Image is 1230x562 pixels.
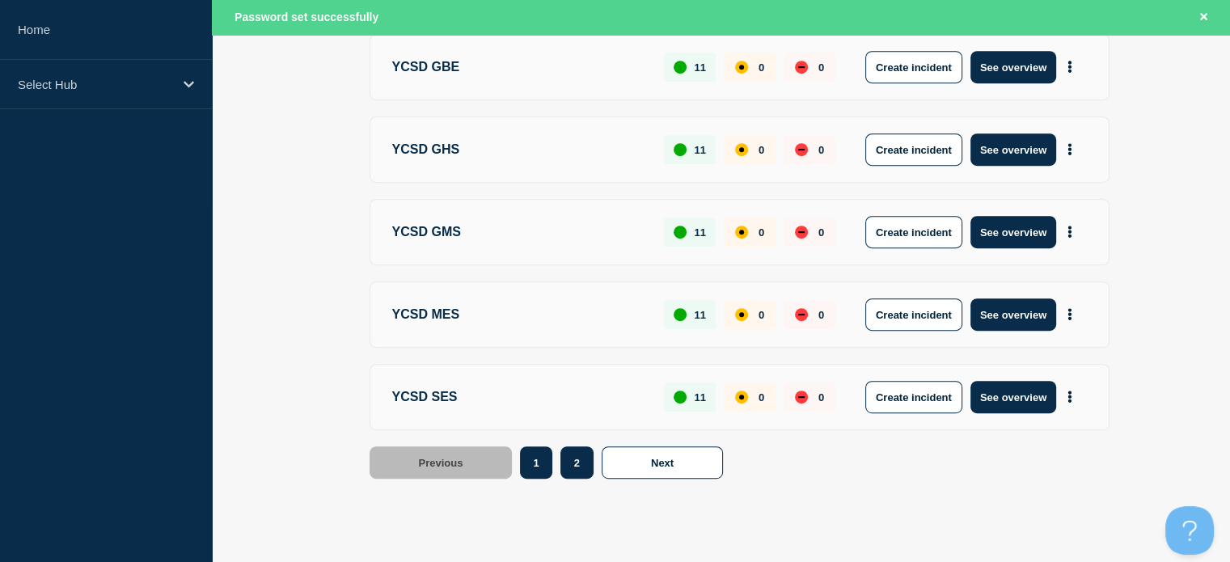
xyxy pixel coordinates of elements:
button: Previous [370,446,513,479]
p: 11 [694,144,705,156]
div: down [795,226,808,239]
button: 2 [560,446,594,479]
div: affected [735,226,748,239]
p: 0 [759,309,764,321]
div: up [674,391,687,404]
p: 11 [694,61,705,74]
p: 0 [818,144,824,156]
button: See overview [970,298,1056,331]
div: down [795,308,808,321]
div: affected [735,61,748,74]
p: 0 [759,144,764,156]
div: up [674,226,687,239]
button: More actions [1059,53,1080,82]
p: YCSD GBE [392,51,646,83]
p: Select Hub [18,78,173,91]
button: Create incident [865,133,962,166]
div: affected [735,308,748,321]
button: Next [602,446,723,479]
p: 0 [818,309,824,321]
button: See overview [970,51,1056,83]
div: affected [735,391,748,404]
p: 11 [694,226,705,239]
p: 0 [818,61,824,74]
span: Next [651,457,674,469]
button: Create incident [865,51,962,83]
p: 0 [818,226,824,239]
span: Password set successfully [235,11,378,23]
p: 11 [694,391,705,404]
p: YCSD GHS [392,133,646,166]
div: up [674,61,687,74]
p: 0 [759,61,764,74]
p: YCSD MES [392,298,646,331]
p: 0 [818,391,824,404]
div: up [674,143,687,156]
p: YCSD SES [392,381,646,413]
button: More actions [1059,300,1080,330]
span: Previous [419,457,463,469]
p: 0 [759,226,764,239]
div: affected [735,143,748,156]
p: YCSD GMS [392,216,646,248]
button: More actions [1059,382,1080,412]
div: down [795,143,808,156]
iframe: Help Scout Beacon - Open [1165,506,1214,555]
div: down [795,391,808,404]
button: 1 [520,446,552,479]
button: More actions [1059,135,1080,165]
button: Create incident [865,216,962,248]
div: down [795,61,808,74]
div: up [674,308,687,321]
button: Create incident [865,298,962,331]
button: Close banner [1194,8,1214,27]
p: 0 [759,391,764,404]
p: 11 [694,309,705,321]
button: Create incident [865,381,962,413]
button: More actions [1059,218,1080,247]
button: See overview [970,381,1056,413]
button: See overview [970,133,1056,166]
button: See overview [970,216,1056,248]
